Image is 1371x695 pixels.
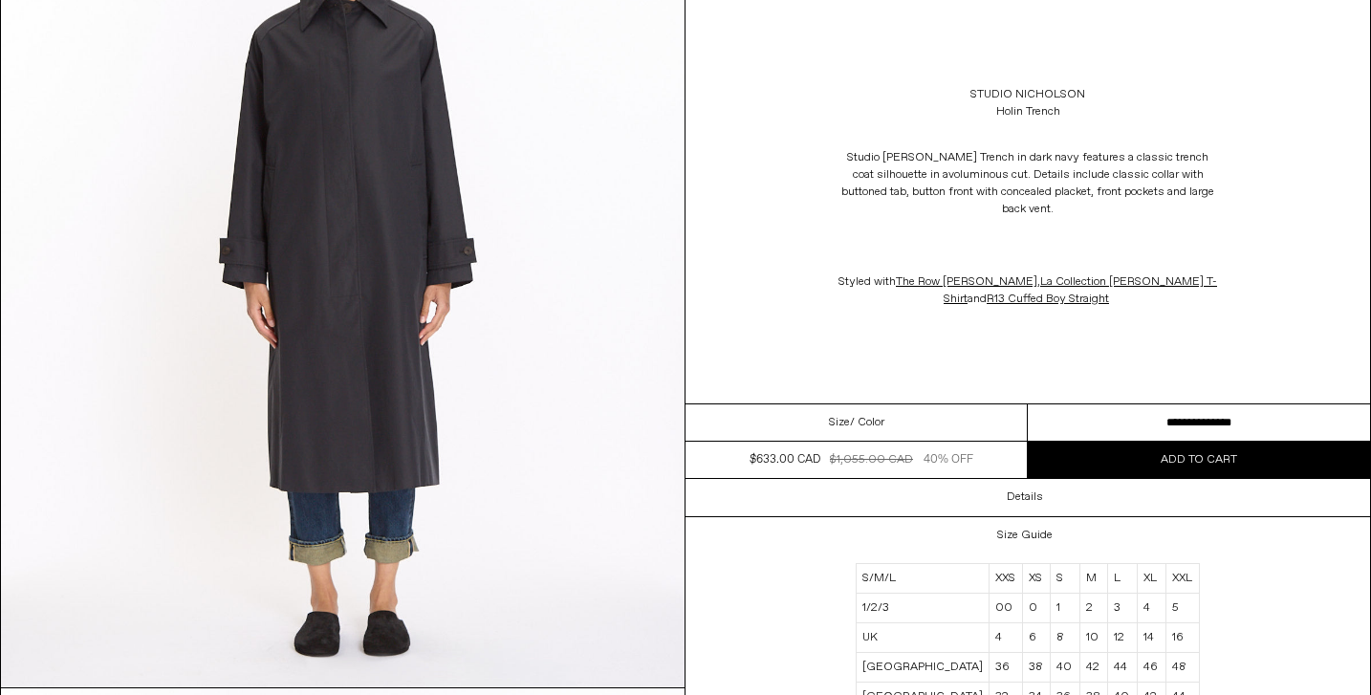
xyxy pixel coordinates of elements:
[1165,653,1199,683] td: 48
[1079,623,1107,653] td: 10
[997,529,1053,542] h3: Size Guide
[996,103,1060,120] div: Holin Trench
[990,623,1023,653] td: 4
[829,414,850,431] span: Size
[841,167,1214,217] span: voluminous cut. Details include classic collar with buttoned tab, button front with concealed pla...
[1023,623,1051,653] td: 6
[857,653,990,683] td: [GEOGRAPHIC_DATA]
[896,274,1037,290] a: The Row [PERSON_NAME]
[987,292,1112,307] a: R13 Cuffed Boy Straight
[1023,564,1051,594] td: XS
[1028,442,1370,478] button: Add to cart
[1137,564,1165,594] td: XL
[830,451,913,468] div: $1,055.00 CAD
[1137,653,1165,683] td: 46
[987,292,1109,307] span: R13 Cuffed Boy Straight
[970,86,1085,103] a: Studio Nicholson
[1108,623,1137,653] td: 12
[924,451,973,468] div: 40% OFF
[1051,594,1079,623] td: 1
[857,594,990,623] td: 1/2/3
[838,274,1217,307] span: Styled with , and
[990,653,1023,683] td: 36
[1079,594,1107,623] td: 2
[1023,653,1051,683] td: 38
[1079,653,1107,683] td: 42
[850,414,884,431] span: / Color
[750,451,820,468] div: $633.00 CAD
[1165,564,1199,594] td: XXL
[1051,653,1079,683] td: 40
[1137,594,1165,623] td: 4
[990,594,1023,623] td: 00
[1108,653,1137,683] td: 44
[1165,594,1199,623] td: 5
[857,623,990,653] td: UK
[1108,594,1137,623] td: 3
[1051,623,1079,653] td: 8
[1161,452,1237,467] span: Add to cart
[1051,564,1079,594] td: S
[944,274,1217,307] a: La Collection [PERSON_NAME] T-Shirt
[990,564,1023,594] td: XXS
[1137,623,1165,653] td: 14
[1165,623,1199,653] td: 16
[1023,594,1051,623] td: 0
[837,140,1219,228] p: Studio [PERSON_NAME] Trench in dark navy features a classic trench coat silhouette in a
[857,564,990,594] td: S/M/L
[1108,564,1137,594] td: L
[1007,490,1043,504] h3: Details
[1079,564,1107,594] td: M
